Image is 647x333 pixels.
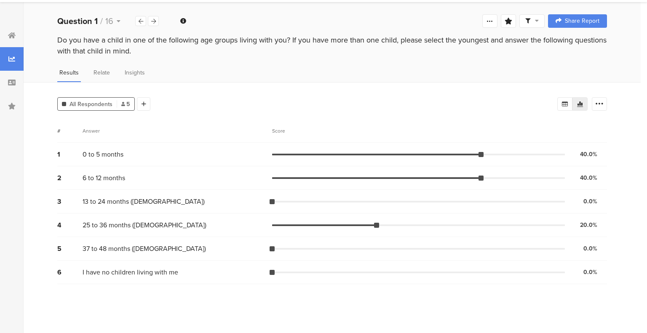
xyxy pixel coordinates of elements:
[583,197,597,206] div: 0.0%
[83,127,100,135] div: Answer
[580,173,597,182] div: 40.0%
[59,68,79,77] span: Results
[272,127,290,135] div: Score
[83,267,178,277] span: I have no children living with me
[83,244,206,253] span: 37 to 48 months ([DEMOGRAPHIC_DATA])
[83,149,123,159] span: 0 to 5 months
[57,15,98,27] b: Question 1
[57,35,607,56] div: Do you have a child in one of the following age groups living with you? If you have more than one...
[583,244,597,253] div: 0.0%
[105,15,113,27] span: 16
[83,173,125,183] span: 6 to 12 months
[57,244,83,253] div: 5
[57,220,83,230] div: 4
[57,173,83,183] div: 2
[583,268,597,277] div: 0.0%
[565,18,599,24] span: Share Report
[100,15,103,27] span: /
[125,68,145,77] span: Insights
[580,221,597,229] div: 20.0%
[57,149,83,159] div: 1
[580,150,597,159] div: 40.0%
[57,267,83,277] div: 6
[57,197,83,206] div: 3
[94,68,110,77] span: Relate
[83,197,205,206] span: 13 to 24 months ([DEMOGRAPHIC_DATA])
[83,220,206,230] span: 25 to 36 months ([DEMOGRAPHIC_DATA])
[121,100,130,109] span: 5
[57,127,83,135] div: #
[70,100,112,109] span: All Respondents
